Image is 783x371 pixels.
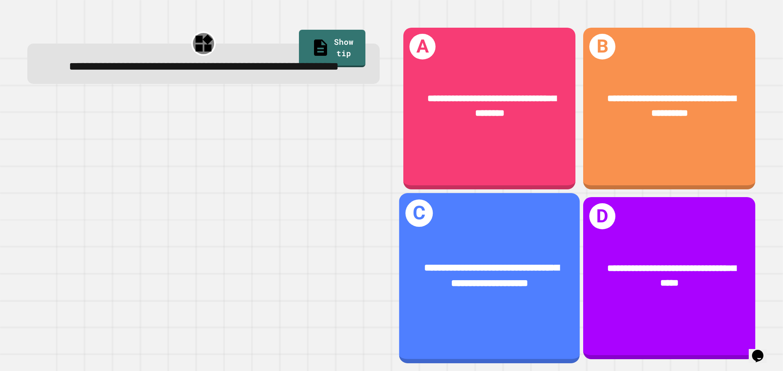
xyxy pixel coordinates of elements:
[749,338,775,363] iframe: chat widget
[589,203,615,229] h1: D
[405,200,433,227] h1: C
[589,34,615,60] h1: B
[299,30,365,67] a: Show tip
[409,34,436,60] h1: A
